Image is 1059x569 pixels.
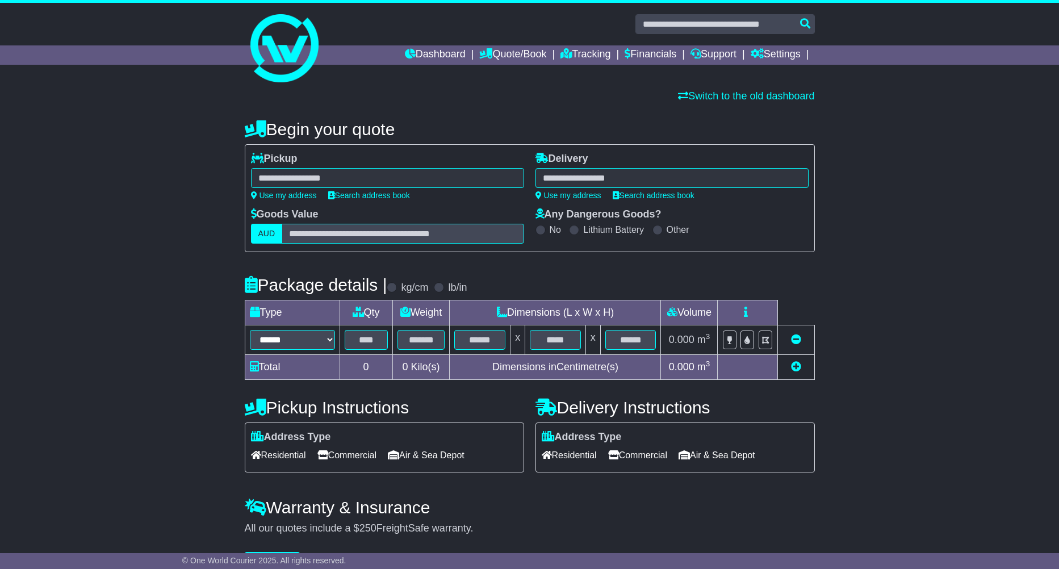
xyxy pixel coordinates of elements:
h4: Pickup Instructions [245,398,524,417]
label: lb/in [448,282,467,294]
label: kg/cm [401,282,428,294]
a: Financials [625,45,676,65]
td: Type [245,300,340,325]
a: Tracking [560,45,610,65]
td: 0 [340,355,392,380]
label: Address Type [542,431,622,444]
td: Dimensions in Centimetre(s) [450,355,661,380]
a: Use my address [535,191,601,200]
span: Residential [542,446,597,464]
label: AUD [251,224,283,244]
label: Delivery [535,153,588,165]
td: Weight [392,300,450,325]
a: Search address book [613,191,694,200]
span: 0 [402,361,408,373]
a: Quote/Book [479,45,546,65]
label: No [550,224,561,235]
a: Settings [751,45,801,65]
span: Residential [251,446,306,464]
label: Pickup [251,153,298,165]
label: Goods Value [251,208,319,221]
td: Total [245,355,340,380]
td: Kilo(s) [392,355,450,380]
a: Dashboard [405,45,466,65]
td: x [585,325,600,355]
td: Volume [661,300,718,325]
span: 0.000 [669,334,694,345]
span: 250 [359,522,376,534]
span: m [697,334,710,345]
span: Air & Sea Depot [388,446,464,464]
a: Support [690,45,736,65]
a: Use my address [251,191,317,200]
span: Commercial [317,446,376,464]
td: Dimensions (L x W x H) [450,300,661,325]
td: x [510,325,525,355]
h4: Begin your quote [245,120,815,139]
sup: 3 [706,332,710,341]
span: 0.000 [669,361,694,373]
label: Lithium Battery [583,224,644,235]
h4: Delivery Instructions [535,398,815,417]
td: Qty [340,300,392,325]
label: Address Type [251,431,331,444]
a: Add new item [791,361,801,373]
h4: Warranty & Insurance [245,498,815,517]
a: Switch to the old dashboard [678,90,814,102]
a: Remove this item [791,334,801,345]
h4: Package details | [245,275,387,294]
div: All our quotes include a $ FreightSafe warranty. [245,522,815,535]
label: Any Dangerous Goods? [535,208,662,221]
span: © One World Courier 2025. All rights reserved. [182,556,346,565]
label: Other [667,224,689,235]
sup: 3 [706,359,710,368]
span: Commercial [608,446,667,464]
span: Air & Sea Depot [679,446,755,464]
a: Search address book [328,191,410,200]
span: m [697,361,710,373]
